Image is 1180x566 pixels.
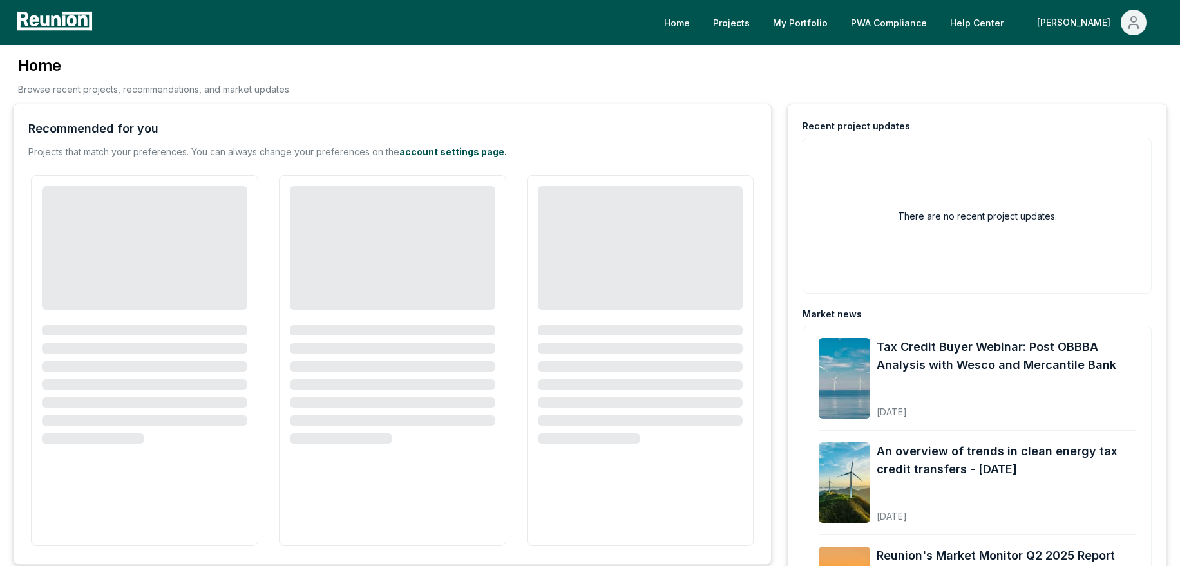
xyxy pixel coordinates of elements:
[898,209,1057,223] h2: There are no recent project updates.
[877,547,1115,565] a: Reunion's Market Monitor Q2 2025 Report
[877,396,1136,419] div: [DATE]
[1027,10,1157,35] button: [PERSON_NAME]
[18,82,291,96] p: Browse recent projects, recommendations, and market updates.
[803,120,910,133] div: Recent project updates
[654,10,1167,35] nav: Main
[18,55,291,76] h3: Home
[654,10,700,35] a: Home
[1037,10,1116,35] div: [PERSON_NAME]
[877,338,1136,374] a: Tax Credit Buyer Webinar: Post OBBBA Analysis with Wesco and Mercantile Bank
[399,146,507,157] a: account settings page.
[940,10,1014,35] a: Help Center
[28,120,158,138] div: Recommended for you
[803,308,862,321] div: Market news
[877,442,1136,478] a: An overview of trends in clean energy tax credit transfers - [DATE]
[841,10,937,35] a: PWA Compliance
[28,146,399,157] span: Projects that match your preferences. You can always change your preferences on the
[819,338,870,419] img: Tax Credit Buyer Webinar: Post OBBBA Analysis with Wesco and Mercantile Bank
[763,10,838,35] a: My Portfolio
[703,10,760,35] a: Projects
[877,500,1136,523] div: [DATE]
[819,442,870,523] img: An overview of trends in clean energy tax credit transfers - August 2025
